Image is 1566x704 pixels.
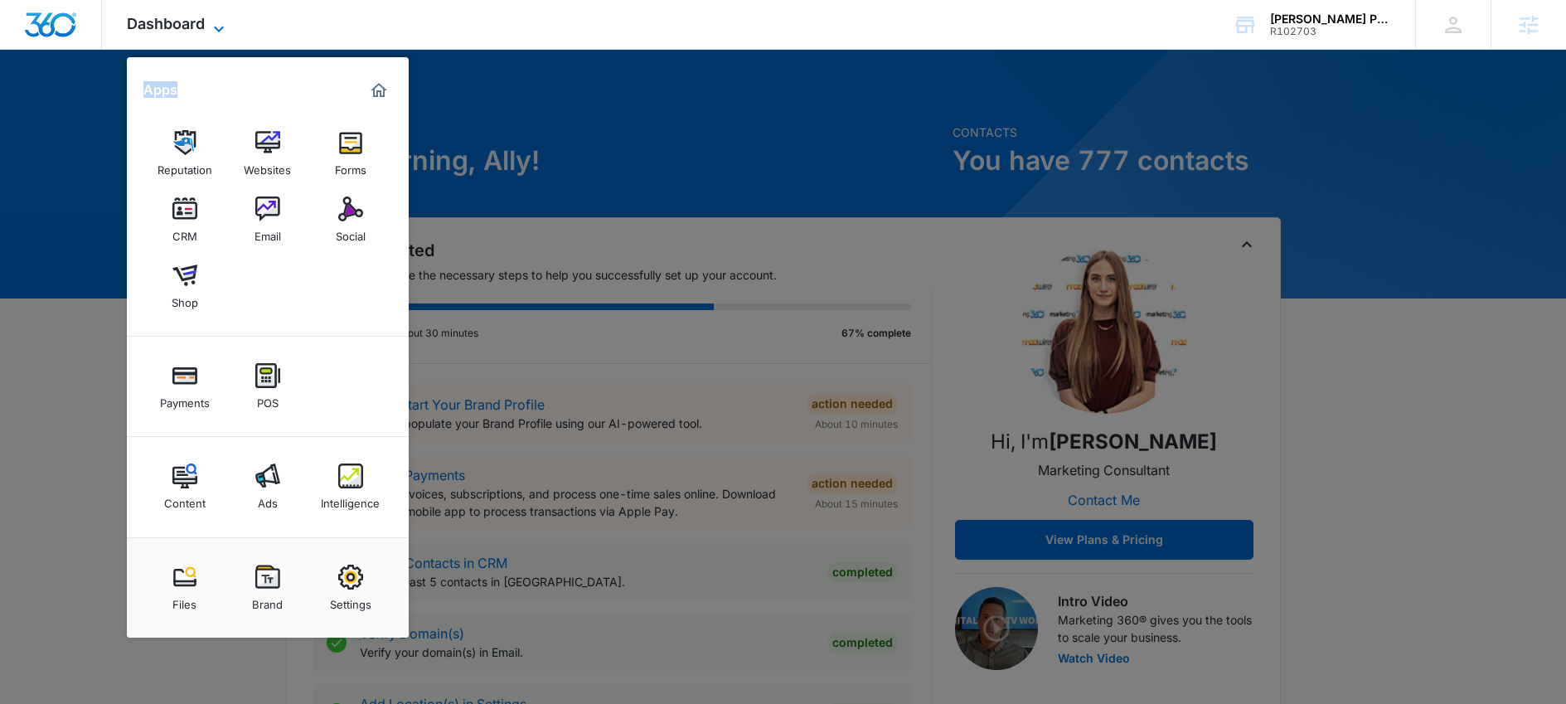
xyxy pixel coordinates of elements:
[321,488,380,510] div: Intelligence
[244,155,291,177] div: Websites
[330,590,371,611] div: Settings
[172,288,198,309] div: Shop
[164,488,206,510] div: Content
[319,122,382,185] a: Forms
[335,155,366,177] div: Forms
[236,188,299,251] a: Email
[127,15,205,32] span: Dashboard
[153,455,216,518] a: Content
[236,556,299,619] a: Brand
[1270,12,1391,26] div: account name
[160,388,210,410] div: Payments
[255,221,281,243] div: Email
[336,221,366,243] div: Social
[153,355,216,418] a: Payments
[319,556,382,619] a: Settings
[143,82,177,98] h2: Apps
[172,221,197,243] div: CRM
[153,556,216,619] a: Files
[153,188,216,251] a: CRM
[172,590,196,611] div: Files
[153,255,216,318] a: Shop
[258,488,278,510] div: Ads
[366,77,392,104] a: Marketing 360® Dashboard
[158,155,212,177] div: Reputation
[153,122,216,185] a: Reputation
[257,388,279,410] div: POS
[252,590,283,611] div: Brand
[236,455,299,518] a: Ads
[319,455,382,518] a: Intelligence
[236,122,299,185] a: Websites
[1270,26,1391,37] div: account id
[236,355,299,418] a: POS
[319,188,382,251] a: Social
